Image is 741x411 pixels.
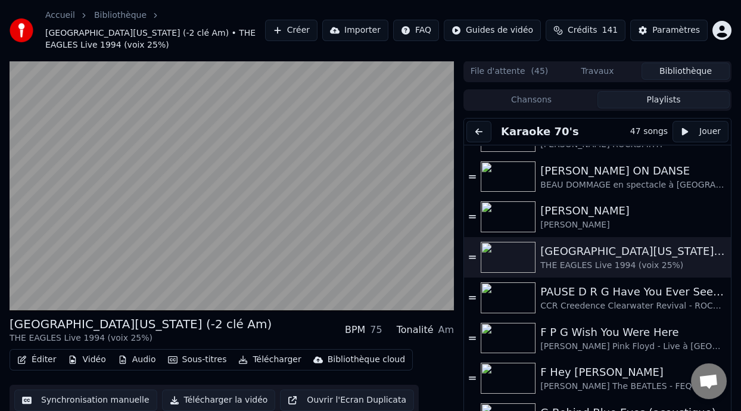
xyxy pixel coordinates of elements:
button: File d'attente [465,63,553,80]
button: Synchronisation manuelle [14,390,157,411]
div: 47 songs [630,126,668,138]
button: Télécharger [233,351,306,368]
div: [PERSON_NAME] The BEATLES - FEQ 2008 [540,381,726,393]
div: [PERSON_NAME] ON DANSE [540,163,726,179]
button: Éditer [13,351,61,368]
div: F Hey [PERSON_NAME] [540,364,726,381]
button: Télécharger la vidéo [162,390,276,411]
button: Sous-titres [163,351,232,368]
img: youka [10,18,33,42]
button: Crédits141 [546,20,625,41]
div: [PERSON_NAME] [540,219,726,231]
button: Karaoke 70's [496,123,584,140]
span: Crédits [568,24,597,36]
div: THE EAGLES Live 1994 (voix 25%) [540,260,726,272]
div: [GEOGRAPHIC_DATA][US_STATE] (-2 clé Am) [10,316,272,332]
div: Paramètres [652,24,700,36]
button: Importer [322,20,388,41]
div: PAUSE D R G Have You Ever Seen the Rain ON DANSE [540,284,726,300]
div: CCR Creedence Clearwater Revival - ROCKSMITH [540,300,726,312]
button: FAQ [393,20,439,41]
button: Bibliothèque [642,63,730,80]
button: Chansons [465,91,597,108]
div: BPM [345,323,365,337]
button: Paramètres [630,20,708,41]
div: THE EAGLES Live 1994 (voix 25%) [10,332,272,344]
div: Ouvrir le chat [691,363,727,399]
button: Vidéo [63,351,110,368]
div: 75 [370,323,382,337]
a: Accueil [45,10,75,21]
div: BEAU DOMMAGE en spectacle à [GEOGRAPHIC_DATA] 1974 [540,179,726,191]
button: Créer [265,20,317,41]
button: Travaux [553,63,642,80]
button: Audio [113,351,161,368]
span: ( 45 ) [531,66,549,77]
button: Ouvrir l'Ecran Duplicata [280,390,414,411]
div: [PERSON_NAME] [540,203,726,219]
div: Tonalité [397,323,434,337]
button: Guides de vidéo [444,20,541,41]
button: Playlists [597,91,730,108]
div: F P G Wish You Were Here [540,324,726,341]
div: Bibliothèque cloud [328,354,405,366]
div: [GEOGRAPHIC_DATA][US_STATE] (-2 clé Am) [540,243,726,260]
button: Jouer [672,121,728,142]
span: 141 [602,24,618,36]
div: [PERSON_NAME] Pink Floyd - Live à [GEOGRAPHIC_DATA] 2019 (voix 40%) [540,341,726,353]
nav: breadcrumb [45,10,265,51]
span: [GEOGRAPHIC_DATA][US_STATE] (-2 clé Am) • THE EAGLES Live 1994 (voix 25%) [45,27,265,51]
a: Bibliothèque [94,10,147,21]
div: Am [438,323,454,337]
